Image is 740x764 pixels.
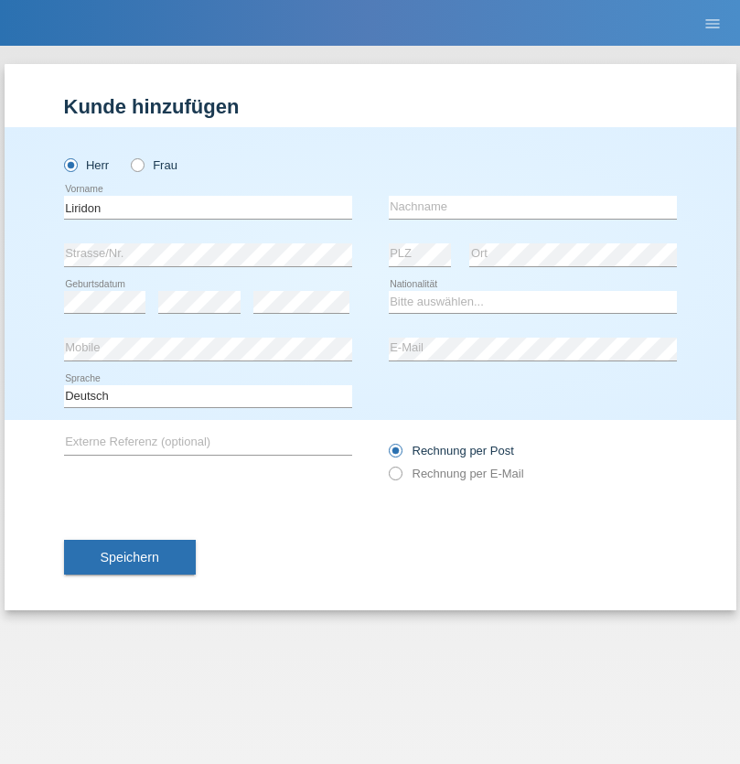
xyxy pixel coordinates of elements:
[131,158,143,170] input: Frau
[101,550,159,565] span: Speichern
[64,540,196,575] button: Speichern
[694,17,731,28] a: menu
[389,467,401,490] input: Rechnung per E-Mail
[389,467,524,480] label: Rechnung per E-Mail
[703,15,722,33] i: menu
[64,95,677,118] h1: Kunde hinzufügen
[389,444,514,457] label: Rechnung per Post
[64,158,76,170] input: Herr
[389,444,401,467] input: Rechnung per Post
[131,158,177,172] label: Frau
[64,158,110,172] label: Herr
